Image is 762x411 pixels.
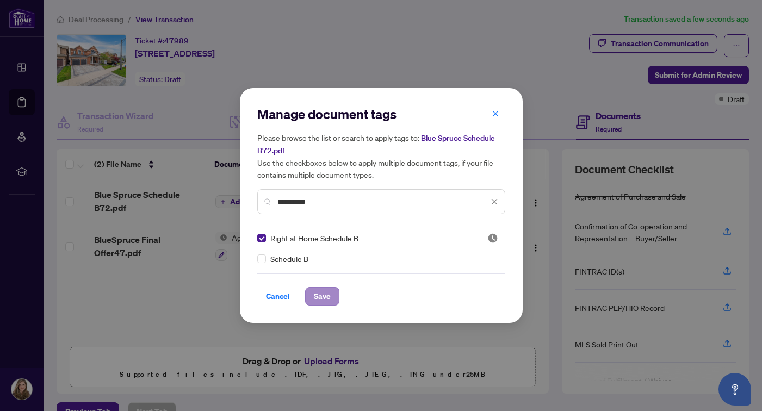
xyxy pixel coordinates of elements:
[270,232,358,244] span: Right at Home Schedule B
[487,233,498,244] span: Pending Review
[491,198,498,205] span: close
[257,287,299,306] button: Cancel
[270,253,308,265] span: Schedule B
[314,288,331,305] span: Save
[266,288,290,305] span: Cancel
[492,110,499,117] span: close
[257,132,505,180] h5: Please browse the list or search to apply tags to: Use the checkboxes below to apply multiple doc...
[257,105,505,123] h2: Manage document tags
[487,233,498,244] img: status
[718,373,751,406] button: Open asap
[305,287,339,306] button: Save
